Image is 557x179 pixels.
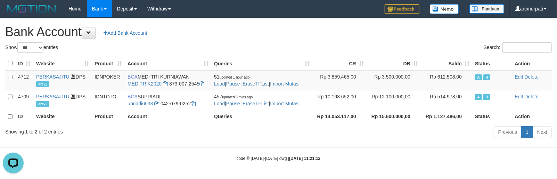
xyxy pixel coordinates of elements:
span: Active [475,74,482,80]
a: Copy upriadi6533 to clipboard [154,101,159,106]
td: IDNTOTO [92,90,125,110]
td: SUPRIADI 042-079-0252 [125,90,211,110]
img: Feedback.jpg [385,4,419,14]
span: BCA [128,94,138,99]
th: DB: activate to sort column ascending [367,57,421,70]
span: BCA [128,74,138,80]
td: MEDI TRI KURNIAWAN 373-007-2545 [125,70,211,90]
th: Status [472,57,512,70]
img: MOTION_logo.png [5,3,58,14]
a: 1 [521,126,533,138]
th: Action [512,57,552,70]
span: Running [483,94,490,100]
td: Rp 3.859.465,00 [312,70,367,90]
th: Product: activate to sort column ascending [92,57,125,70]
a: EraseTFList [243,81,269,87]
a: PERKASAJITU [36,94,69,99]
a: Copy 0420790252 to clipboard [191,101,196,106]
input: Search: [502,42,552,53]
button: Open LiveChat chat widget [3,3,24,24]
td: Rp 612.508,00 [421,70,472,90]
small: code © [DATE]-[DATE] dwg | [237,156,321,161]
a: Pause [226,101,240,106]
th: CR: activate to sort column ascending [312,57,367,70]
label: Search: [484,42,552,53]
a: Edit [515,94,523,99]
td: Rp 10.193.652,00 [312,90,367,110]
a: Load [214,101,225,106]
td: Rp 3.500.000,00 [367,70,421,90]
a: MEDITRIK2020 [128,81,162,87]
td: DPS [33,90,92,110]
a: Delete [525,74,539,80]
span: 457 [214,94,253,99]
a: EraseTFList [243,101,269,106]
a: Delete [525,94,539,99]
span: updated 8 mins ago [222,95,253,99]
a: Pause [226,81,240,87]
td: 4712 [15,70,33,90]
th: Status [472,110,512,123]
select: Showentries [17,42,43,53]
th: Rp 14.053.117,00 [312,110,367,123]
th: Rp 15.600.000,00 [367,110,421,123]
td: Rp 12.100.000,00 [367,90,421,110]
a: Copy 3730072545 to clipboard [199,81,204,87]
th: Product [92,110,125,123]
a: Copy MEDITRIK2020 to clipboard [163,81,168,87]
th: Queries [211,110,312,123]
th: Rp 1.127.486,00 [421,110,472,123]
label: Show entries [5,42,58,53]
img: Button%20Memo.svg [430,4,459,14]
span: | | | [214,94,300,106]
a: Edit [515,74,523,80]
a: Next [533,126,552,138]
h1: Bank Account [5,25,552,39]
td: Rp 514.978,00 [421,90,472,110]
th: ID [15,110,33,123]
a: Load [214,81,225,87]
strong: [DATE] 11:21:12 [289,156,320,161]
a: Add Bank Account [99,27,151,39]
span: updated 1 hour ago [220,75,250,79]
a: upriadi6533 [128,101,153,106]
img: panduan.png [469,4,504,14]
span: 51 [214,74,249,80]
span: arc-1 [36,81,49,87]
th: Website [33,110,92,123]
span: Active [475,94,482,100]
a: PERKASAJITU [36,74,69,80]
a: Previous [494,126,522,138]
th: Account [125,110,211,123]
a: Import Mutasi [270,81,300,87]
a: Import Mutasi [270,101,300,106]
span: arc-1 [36,101,49,107]
th: Action [512,110,552,123]
span: | | | [214,74,300,87]
div: Showing 1 to 2 of 2 entries [5,125,227,135]
th: Queries: activate to sort column ascending [211,57,312,70]
th: Saldo: activate to sort column ascending [421,57,472,70]
th: Website: activate to sort column ascending [33,57,92,70]
th: ID: activate to sort column ascending [15,57,33,70]
td: IDNPOKER [92,70,125,90]
th: Account: activate to sort column ascending [125,57,211,70]
td: 4709 [15,90,33,110]
span: Running [483,74,490,80]
td: DPS [33,70,92,90]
